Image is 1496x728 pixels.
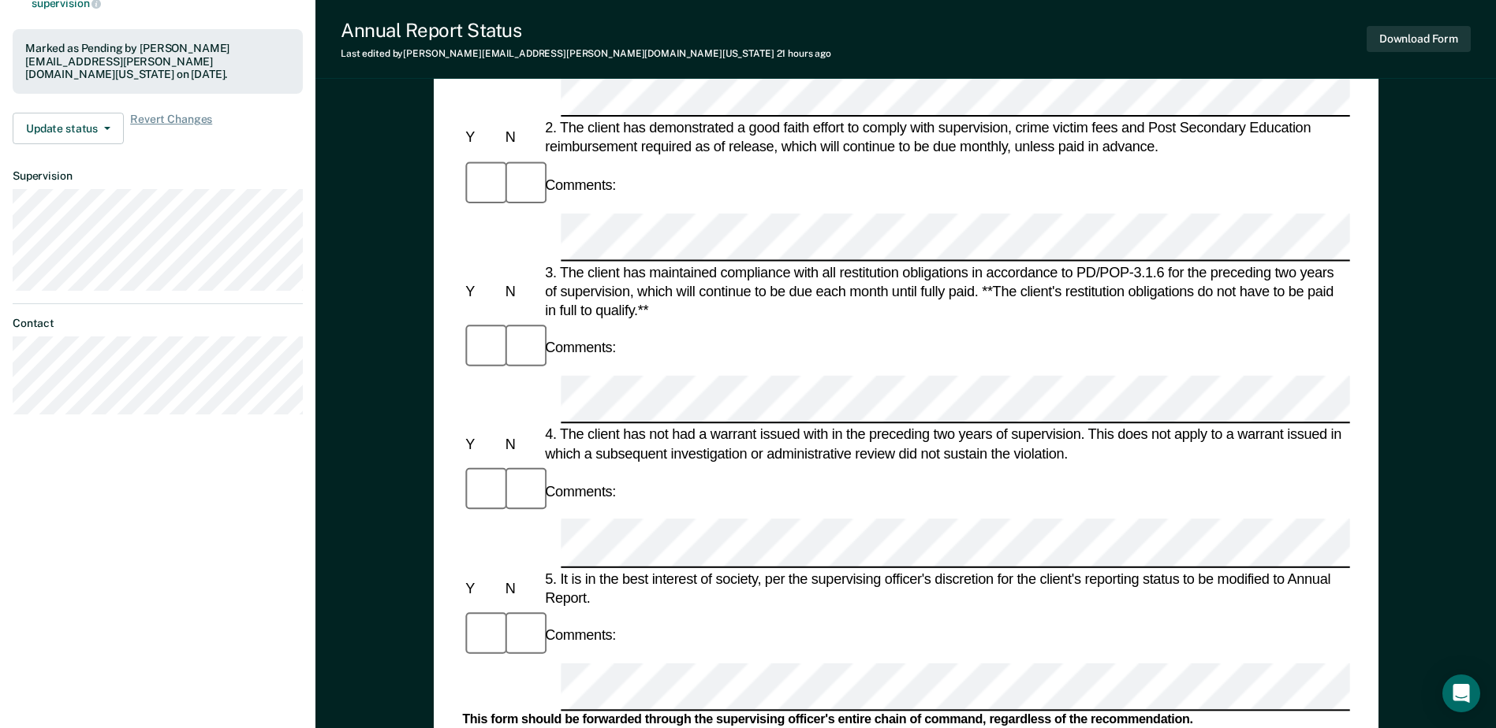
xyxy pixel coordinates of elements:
[542,482,619,501] div: Comments:
[462,578,502,597] div: Y
[542,262,1350,320] div: 3. The client has maintained compliance with all restitution obligations in accordance to PD/POP-...
[542,425,1350,463] div: 4. The client has not had a warrant issued with in the preceding two years of supervision. This d...
[1442,674,1480,712] div: Open Intercom Messenger
[502,282,541,301] div: N
[13,113,124,144] button: Update status
[542,626,619,644] div: Comments:
[542,338,619,357] div: Comments:
[542,569,1350,607] div: 5. It is in the best interest of society, per the supervising officer's discretion for the client...
[542,119,1350,157] div: 2. The client has demonstrated a good faith effort to comply with supervision, crime victim fees ...
[130,113,212,144] span: Revert Changes
[25,42,290,81] div: Marked as Pending by [PERSON_NAME][EMAIL_ADDRESS][PERSON_NAME][DOMAIN_NAME][US_STATE] on [DATE].
[502,128,541,147] div: N
[462,282,502,301] div: Y
[462,435,502,454] div: Y
[1367,26,1471,52] button: Download Form
[13,169,303,183] dt: Supervision
[777,48,832,59] span: 21 hours ago
[502,578,541,597] div: N
[341,48,831,59] div: Last edited by [PERSON_NAME][EMAIL_ADDRESS][PERSON_NAME][DOMAIN_NAME][US_STATE]
[462,128,502,147] div: Y
[502,435,541,454] div: N
[542,176,619,195] div: Comments:
[341,19,831,42] div: Annual Report Status
[13,317,303,330] dt: Contact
